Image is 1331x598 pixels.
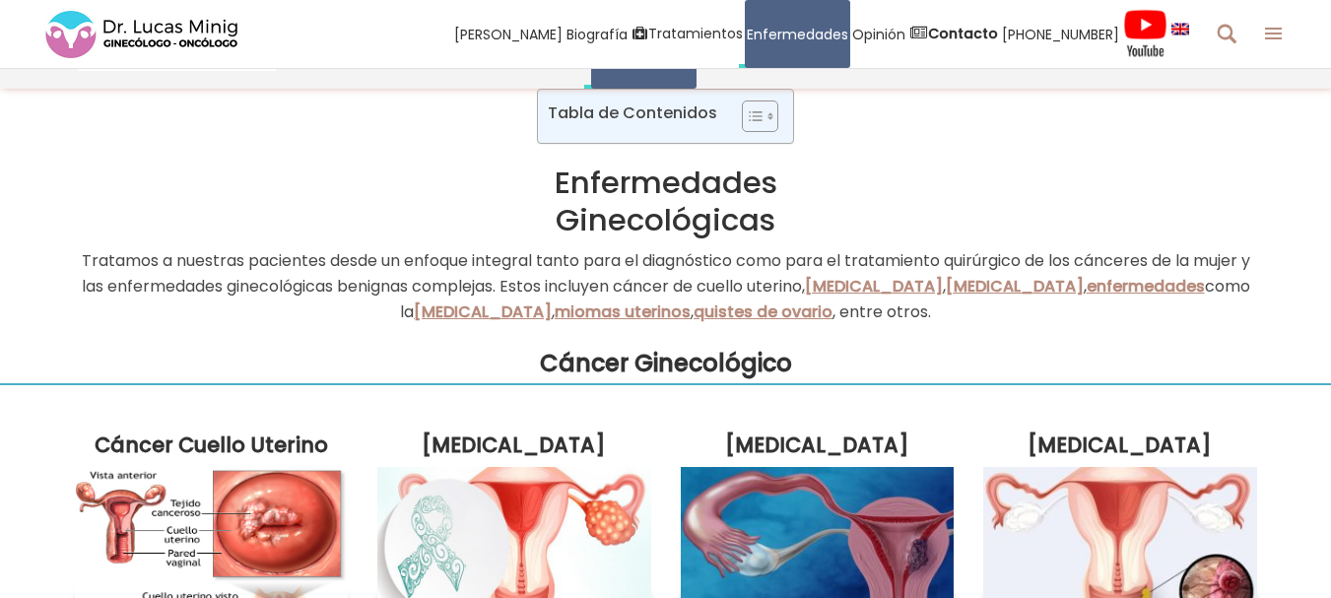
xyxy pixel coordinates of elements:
p: Tabla de Contenidos [548,101,717,124]
a: Cáncer Cuello Uterino [95,431,328,459]
h1: Enfermedades Ginecológicas [75,164,1257,238]
a: quistes de ovario [694,300,832,323]
a: [MEDICAL_DATA] [422,431,606,459]
span: [PHONE_NUMBER] [1002,23,1119,45]
span: [PERSON_NAME] [454,23,563,45]
a: [MEDICAL_DATA] [725,431,909,459]
span: Opinión [852,23,905,45]
span: Tratamientos [648,23,743,45]
a: [MEDICAL_DATA] [805,275,943,298]
a: [MEDICAL_DATA] [1028,431,1212,459]
a: [MEDICAL_DATA] [946,275,1084,298]
a: enfermedades [1087,275,1205,298]
span: Biografía [566,23,628,45]
strong: Cáncer Ginecológico [540,347,792,379]
span: Enfermedades [747,23,848,45]
p: Tratamos a nuestras pacientes desde un enfoque integral tanto para el diagnóstico como para el tr... [75,248,1257,325]
img: language english [1171,23,1189,34]
a: Toggle Table of Content [727,100,773,133]
strong: Contacto [928,24,998,43]
img: Videos Youtube Ginecología [969,20,1014,69]
a: [MEDICAL_DATA] [414,300,552,323]
img: Videos Youtube Ginecología [1123,9,1167,58]
a: miomas uterinos [555,300,691,323]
